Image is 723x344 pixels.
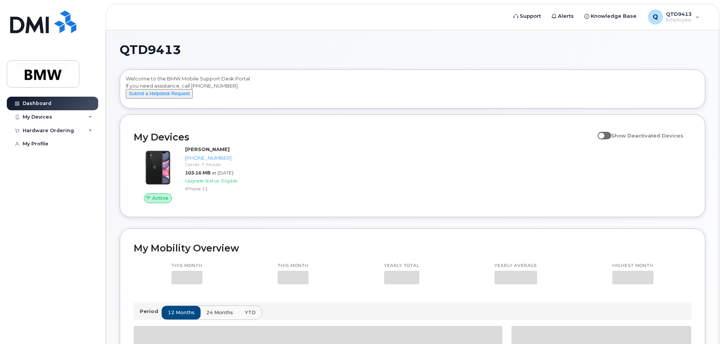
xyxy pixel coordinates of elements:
span: QTD9413 [120,44,181,56]
div: iPhone 11 [185,185,263,192]
p: This month [278,263,309,269]
a: Active[PERSON_NAME][PHONE_NUMBER]Carrier: T-Mobile103.16 MBat [DATE]Upgrade Status:EligibleiPhone 11 [134,146,266,203]
p: Period [140,308,161,315]
span: 24 months [206,309,233,316]
span: Eligible [221,178,237,184]
span: YTD [245,309,256,316]
img: iPhone_11.jpg [140,150,176,186]
p: Yearly average [494,263,537,269]
div: [PHONE_NUMBER] [185,154,263,162]
p: Highest month [612,263,653,269]
h2: My Devices [134,131,594,143]
a: Submit a Helpdesk Request [126,90,193,96]
h2: My Mobility Overview [134,242,691,254]
p: This month [171,263,202,269]
span: Show Deactivated Devices [611,133,683,139]
span: Active [152,194,168,202]
span: 103.16 MB [185,170,210,176]
input: Show Deactivated Devices [598,128,604,134]
div: Carrier: T-Mobile [185,161,263,168]
div: Welcome to the BMW Mobile Support Desk Portal If you need assistance, call [PHONE_NUMBER]. [126,75,699,105]
span: at [DATE] [212,170,233,176]
button: Submit a Helpdesk Request [126,89,193,99]
strong: [PERSON_NAME] [185,146,230,152]
p: Yearly total [384,263,419,269]
span: Upgrade Status: [185,178,220,184]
